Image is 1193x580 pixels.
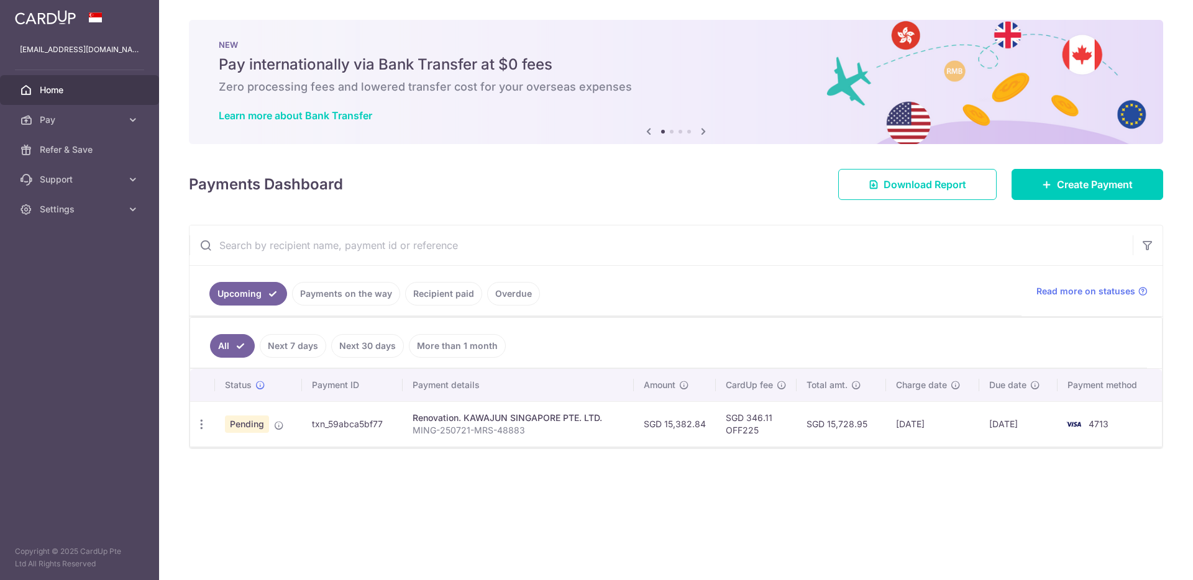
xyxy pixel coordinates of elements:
[896,379,947,391] span: Charge date
[487,282,540,306] a: Overdue
[292,282,400,306] a: Payments on the way
[219,109,372,122] a: Learn more about Bank Transfer
[40,173,122,186] span: Support
[807,379,848,391] span: Total amt.
[979,401,1058,446] td: [DATE]
[20,43,139,56] p: [EMAIL_ADDRESS][DOMAIN_NAME]
[210,334,255,358] a: All
[797,401,886,446] td: SGD 15,728.95
[209,282,287,306] a: Upcoming
[15,10,76,25] img: CardUp
[219,79,1133,94] h6: Zero processing fees and lowered transfer cost for your overseas expenses
[1061,417,1086,432] img: Bank Card
[726,379,773,391] span: CardUp fee
[403,369,634,401] th: Payment details
[40,114,122,126] span: Pay
[886,401,979,446] td: [DATE]
[838,169,997,200] a: Download Report
[634,401,716,446] td: SGD 15,382.84
[225,415,269,433] span: Pending
[40,84,122,96] span: Home
[989,379,1026,391] span: Due date
[1012,169,1163,200] a: Create Payment
[884,177,966,192] span: Download Report
[1036,285,1148,297] a: Read more on statuses
[260,334,326,358] a: Next 7 days
[409,334,506,358] a: More than 1 month
[1057,177,1133,192] span: Create Payment
[413,412,624,424] div: Renovation. KAWAJUN SINGAPORE PTE. LTD.
[644,379,675,391] span: Amount
[189,173,343,196] h4: Payments Dashboard
[1089,419,1108,429] span: 4713
[40,143,122,156] span: Refer & Save
[302,369,402,401] th: Payment ID
[331,334,404,358] a: Next 30 days
[1058,369,1162,401] th: Payment method
[1036,285,1135,297] span: Read more on statuses
[219,55,1133,75] h5: Pay internationally via Bank Transfer at $0 fees
[405,282,482,306] a: Recipient paid
[219,40,1133,50] p: NEW
[716,401,797,446] td: SGD 346.11 OFF225
[225,379,252,391] span: Status
[189,20,1163,144] img: Bank transfer banner
[302,401,402,446] td: txn_59abca5bf77
[413,424,624,437] p: MING-250721-MRS-48883
[190,225,1133,265] input: Search by recipient name, payment id or reference
[40,203,122,215] span: Settings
